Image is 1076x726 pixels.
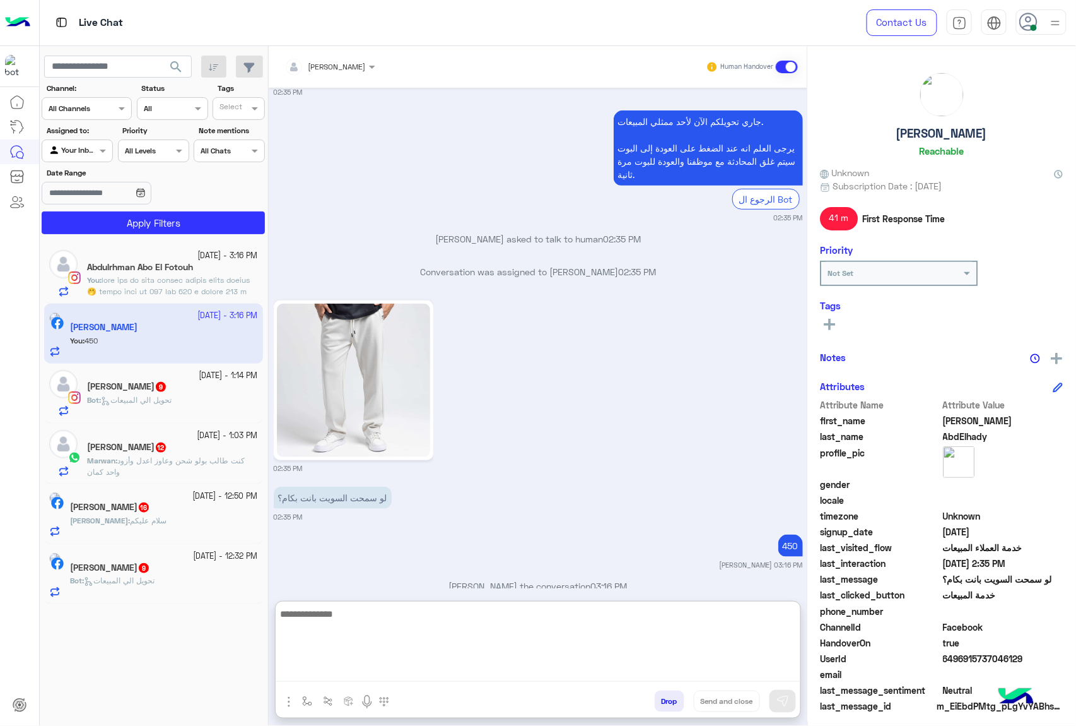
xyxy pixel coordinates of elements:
[944,621,1064,634] span: 0
[994,675,1038,720] img: hulul-logo.png
[87,456,117,465] b: :
[193,491,258,503] small: [DATE] - 12:50 PM
[944,430,1064,443] span: AbdElhady
[821,478,941,491] span: gender
[156,443,166,453] span: 12
[821,557,941,570] span: last_interaction
[318,691,339,711] button: Trigger scenario
[603,234,641,244] span: 02:35 PM
[47,167,188,179] label: Date Range
[944,557,1064,570] span: 2025-10-12T11:35:42.185Z
[732,189,800,210] div: الرجوع ال Bot
[139,563,149,573] span: 9
[323,696,333,706] img: Trigger scenario
[42,211,265,234] button: Apply Filters
[821,430,941,443] span: last_name
[821,352,846,363] h6: Notes
[720,62,773,72] small: Human Handover
[274,265,803,278] p: Conversation was assigned to [PERSON_NAME]
[277,304,430,457] img: 553139864_788797540569220_166246287018848040_n.jpg
[937,699,1063,713] span: m_EiEbdPMtg_pLgYvYABhsZgycaFlRMT4VHgMjHhhiNuL7TqmqCpLFkRB5J_8H8wOdHO-aMeaTeKvhRJvv0Dixig
[821,636,941,650] span: HandoverOn
[944,494,1064,507] span: null
[156,382,166,392] span: 9
[774,213,803,223] small: 02:35 PM
[87,395,101,405] b: :
[130,516,167,525] span: سلام عليكم
[821,652,941,665] span: UserId
[199,125,264,136] label: Note mentions
[614,110,803,186] p: 12/10/2025, 2:35 PM
[591,581,628,592] span: 03:16 PM
[168,59,184,74] span: search
[87,395,99,405] span: Bot
[344,696,354,706] img: create order
[821,494,941,507] span: locale
[87,442,167,453] h5: Marwan Ghareeb
[821,525,941,539] span: signup_date
[47,125,112,136] label: Assigned to:
[198,250,258,262] small: [DATE] - 3:16 PM
[821,244,853,256] h6: Priority
[821,621,941,634] span: ChannelId
[821,588,941,602] span: last_clicked_button
[821,684,941,697] span: last_message_sentiment
[79,15,123,32] p: Live Chat
[297,691,318,711] button: select flow
[944,541,1064,554] span: خدمة العملاء المبيعات
[51,557,64,570] img: Facebook
[944,446,975,478] img: picture
[828,268,854,278] b: Not Set
[944,573,1064,586] span: لو سمحت السويت بانت بكام؟
[821,668,941,681] span: email
[70,562,150,573] h5: Eslam Ayman
[952,16,967,30] img: tab
[360,694,375,710] img: send voice note
[70,502,150,513] h5: Abdullah Elian
[87,456,245,477] span: كنت طالب بولو شحن وعاوز اعدل وأزود واحد كمان
[302,696,312,706] img: select flow
[944,478,1064,491] span: null
[944,652,1064,665] span: 6496915737046129
[5,9,30,36] img: Logo
[308,62,366,71] span: [PERSON_NAME]
[87,275,102,285] b: :
[867,9,937,36] a: Contact Us
[70,516,130,525] b: :
[274,463,303,473] small: 02:35 PM
[821,300,1063,311] h6: Tags
[379,697,389,707] img: make a call
[863,212,945,225] span: First Response Time
[87,275,252,342] span: اهلا بيك في ايجل يافندم تصفيات نهايه الموسم 🤭 تيشرت يبدأ من ٢٥٠ الي ٤٠٠ ج جبردين ٥٧٥ ج بولو يبدأ ...
[139,503,149,513] span: 16
[274,87,303,97] small: 02:35 PM
[5,55,28,78] img: 713415422032625
[694,691,760,712] button: Send and close
[944,525,1064,539] span: 2024-09-29T07:40:45.221Z
[821,166,870,179] span: Unknown
[944,668,1064,681] span: null
[218,101,242,116] div: Select
[274,232,803,246] p: [PERSON_NAME] asked to talk to human
[618,266,656,277] span: 02:35 PM
[281,694,296,710] img: send attachment
[70,576,82,585] span: Bot
[68,271,81,284] img: Instagram
[49,492,61,504] img: picture
[122,125,187,136] label: Priority
[49,430,78,458] img: defaultAdmin.png
[947,9,972,36] a: tab
[70,576,84,585] b: :
[54,15,69,30] img: tab
[87,275,100,285] span: You
[944,414,1064,427] span: Ahmed
[897,126,988,141] h5: [PERSON_NAME]
[944,605,1064,618] span: null
[47,83,131,94] label: Channel:
[161,56,192,83] button: search
[49,250,78,278] img: defaultAdmin.png
[87,456,115,465] span: Marwan
[833,179,942,193] span: Subscription Date : [DATE]
[339,691,360,711] button: create order
[821,605,941,618] span: phone_number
